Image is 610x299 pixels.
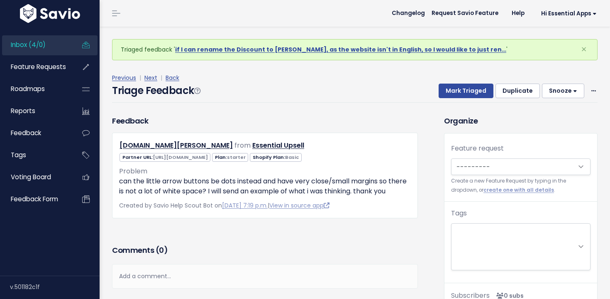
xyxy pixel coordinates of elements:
a: [DATE] 7:19 p.m. [222,201,268,210]
span: Hi Essential Apps [541,10,597,17]
span: Feature Requests [11,62,66,71]
span: Partner URL: [120,153,210,162]
span: Shopify Plan: [250,153,301,162]
img: logo-white.9d6f32f41409.svg [18,4,82,23]
span: Tags [11,151,26,159]
a: [DOMAIN_NAME][PERSON_NAME] [120,141,233,150]
p: can the little arrow buttons be dots instead and have very close/small margins so there is not a ... [119,176,411,196]
h4: Triage Feedback [112,83,200,98]
a: Tags [2,146,69,165]
span: Feedback form [11,195,58,203]
span: Plan: [212,153,248,162]
span: Problem [119,166,147,176]
span: Reports [11,106,35,115]
a: Request Savio Feature [425,7,505,20]
span: Basic [285,154,299,161]
h3: Feedback [112,115,148,126]
span: 0 [159,245,164,255]
span: | [138,74,143,82]
a: Hi Essential Apps [531,7,603,20]
h3: Comments ( ) [112,245,418,256]
div: Triaged feedback ' ' [112,39,598,60]
a: Roadmaps [2,79,69,99]
a: Previous [112,74,136,82]
a: Reports [2,101,69,121]
button: Duplicate [495,84,540,99]
h3: Organize [444,115,598,126]
span: [URL][DOMAIN_NAME] [153,154,208,161]
a: Feedback [2,124,69,143]
div: Add a comment... [112,264,418,289]
div: v.501182c1f [10,276,100,298]
span: Inbox (4/0) [11,40,46,49]
span: Changelog [392,10,425,16]
span: starter [227,154,246,161]
a: Feedback form [2,190,69,209]
a: Essential Upsell [252,141,304,150]
label: Tags [451,208,467,218]
a: Feature Requests [2,57,69,77]
a: create one with all details [483,187,554,193]
span: Voting Board [11,173,51,181]
small: Create a new Feature Request by typing in the dropdown, or . [451,177,590,195]
a: Inbox (4/0) [2,35,69,54]
span: × [581,42,587,56]
button: Close [573,40,595,59]
a: if I can rename the Discount to [PERSON_NAME], as the website isn't in English, so I would like t... [175,45,506,54]
button: Snooze [542,84,584,99]
a: Voting Board [2,168,69,187]
a: View in source app [269,201,329,210]
button: Mark Triaged [439,84,493,99]
a: Back [166,74,179,82]
span: Feedback [11,128,41,137]
span: Roadmaps [11,84,45,93]
span: | [159,74,164,82]
span: from [234,141,251,150]
a: Next [144,74,157,82]
span: Created by Savio Help Scout Bot on | [119,201,329,210]
a: Help [505,7,531,20]
label: Feature request [451,143,504,153]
